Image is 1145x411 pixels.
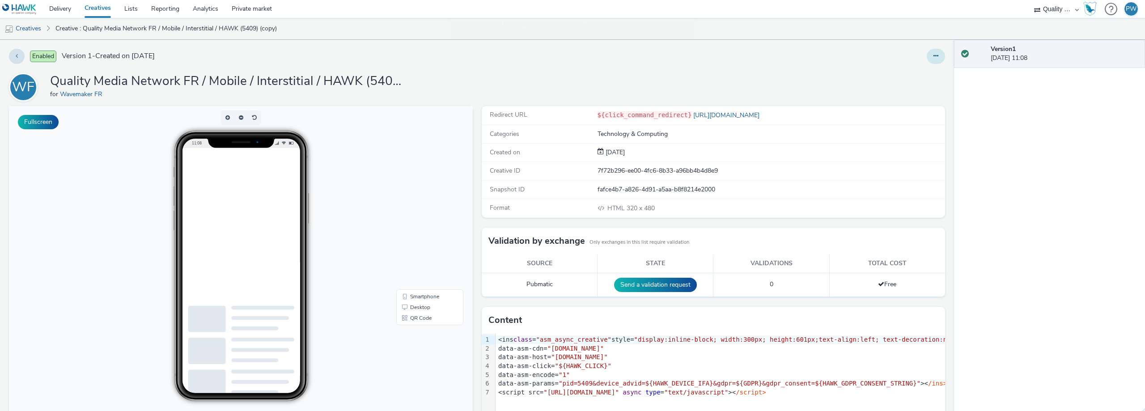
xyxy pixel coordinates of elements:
span: type [645,389,661,396]
a: WF [9,83,41,91]
span: Categories [490,130,519,138]
span: Creative ID [490,166,520,175]
li: Smartphone [389,185,453,196]
img: mobile [4,25,13,34]
div: 3 [482,353,491,362]
span: Redirect URL [490,110,527,119]
div: <script src= = >< [496,388,971,397]
span: "[DOMAIN_NAME]" [551,353,607,360]
div: data-asm-encode= [496,371,971,380]
span: 0 [770,280,773,288]
span: [DATE] [604,148,625,157]
div: [DATE] 11:08 [991,45,1138,63]
span: Enabled [30,51,56,62]
span: "asm_async_creative" [536,336,611,343]
span: Snapshot ID [490,185,525,194]
span: Version 1 - Created on [DATE] [62,51,155,61]
th: Source [482,254,598,273]
span: "${HAWK_CLICK}" [555,362,611,369]
span: async [623,389,641,396]
span: "1" [559,371,570,378]
span: "[DOMAIN_NAME]" [547,345,604,352]
div: 7f72b296-ee00-4fc6-8b33-a96bb4b4d8e9 [598,166,945,175]
div: fafce4b7-a826-4d91-a5aa-b8f8214e2000 [598,185,945,194]
span: "pid=5409&device_advid=${HAWK_DEVICE_IFA}&gdpr=${GDPR}&gdpr_consent=${HAWK_GDPR_CONSENT_STRING}" [559,380,920,387]
h3: Content [488,314,522,327]
div: Creation 04 September 2025, 11:08 [604,148,625,157]
a: Creative : Quality Media Network FR / Mobile / Interstitial / HAWK (5409) (copy) [51,18,281,39]
a: [URL][DOMAIN_NAME] [691,111,763,119]
span: /script> [736,389,766,396]
th: Validations [713,254,829,273]
li: QR Code [389,207,453,217]
li: Desktop [389,196,453,207]
img: undefined Logo [2,4,37,15]
th: State [598,254,713,273]
div: 2 [482,344,491,353]
span: The creative has been successfully duplicated [468,21,686,32]
img: Hawk Academy [1083,2,1097,16]
div: data-asm-params= >< [496,379,971,388]
div: data-asm-host= [496,353,971,362]
span: 11:08 [182,34,192,39]
div: data-asm-click= [496,362,971,371]
td: Pubmatic [482,273,598,297]
strong: Version 1 [991,45,1016,53]
div: <ins = style= [496,335,971,344]
span: Format [490,203,510,212]
th: Total cost [829,254,945,273]
div: 5 [482,371,491,380]
span: Smartphone [401,188,430,193]
a: Hawk Academy [1083,2,1100,16]
h1: Quality Media Network FR / Mobile / Interstitial / HAWK (5409) (copy) [50,73,408,90]
span: Free [878,280,896,288]
div: 1 [482,335,491,344]
div: 7 [482,388,491,397]
span: Created on [490,148,520,157]
span: QR Code [401,209,423,215]
span: class [513,336,532,343]
span: /ins> [928,380,947,387]
button: Send a validation request [614,278,697,292]
span: HTML [607,204,627,212]
a: Wavemaker FR [60,90,106,98]
small: Only exchanges in this list require validation [589,239,689,246]
span: "display:inline-block; width:300px; height:601px;text-align:left; text-decoration:none;" [634,336,966,343]
button: Fullscreen [18,115,59,129]
span: Desktop [401,199,421,204]
h3: Validation by exchange [488,234,585,248]
div: Technology & Computing [598,130,945,139]
span: for [50,90,60,98]
span: "text/javascript" [664,389,728,396]
div: PW [1126,2,1137,16]
div: WF [12,75,34,100]
span: 320 x 480 [606,204,655,212]
div: 6 [482,379,491,388]
div: 4 [482,362,491,371]
span: "[URL][DOMAIN_NAME]" [543,389,619,396]
div: data-asm-cdn= [496,344,971,353]
code: ${click_command_redirect} [598,111,692,119]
